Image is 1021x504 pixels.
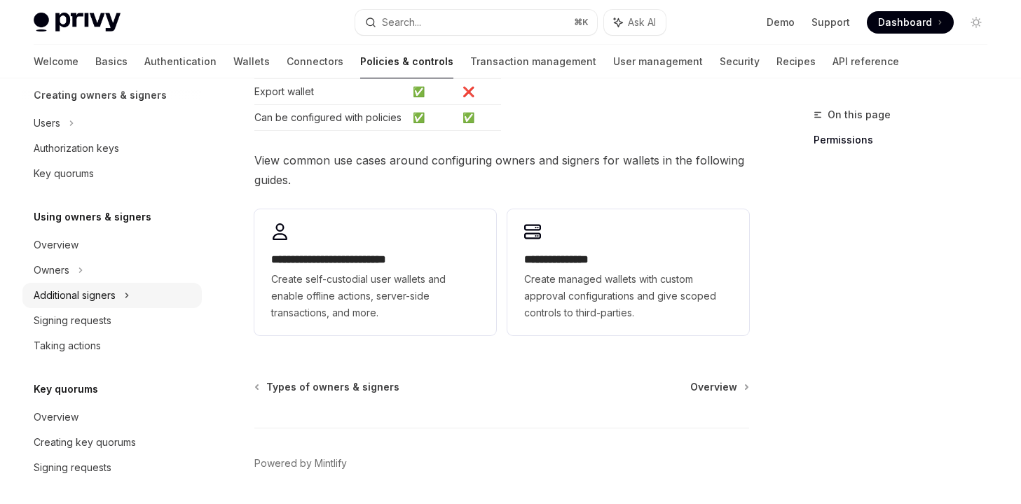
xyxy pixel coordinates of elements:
a: Overview [22,232,202,258]
td: ❌ [457,79,501,105]
span: Types of owners & signers [266,380,399,394]
a: User management [613,45,703,78]
a: Overview [690,380,748,394]
td: ✅ [407,79,457,105]
div: Owners [34,262,69,279]
a: Support [811,15,850,29]
a: **** **** *****Create managed wallets with custom approval configurations and give scoped control... [507,209,749,335]
a: Signing requests [22,455,202,480]
td: Export wallet [254,79,407,105]
div: Users [34,115,60,132]
a: Wallets [233,45,270,78]
button: Ask AI [604,10,666,35]
div: Search... [382,14,421,31]
span: Ask AI [628,15,656,29]
h5: Key quorums [34,381,98,398]
span: ⌘ K [574,17,589,28]
a: Policies & controls [360,45,453,78]
a: Transaction management [470,45,596,78]
div: Creating key quorums [34,434,136,451]
div: Authorization keys [34,140,119,157]
a: Connectors [287,45,343,78]
a: Permissions [814,129,999,151]
div: Signing requests [34,312,111,329]
a: Overview [22,405,202,430]
span: Dashboard [878,15,932,29]
a: API reference [832,45,899,78]
td: ✅ [457,105,501,131]
a: Dashboard [867,11,954,34]
span: View common use cases around configuring owners and signers for wallets in the following guides. [254,150,749,190]
button: Search...⌘K [355,10,597,35]
a: Types of owners & signers [256,380,399,394]
span: Create managed wallets with custom approval configurations and give scoped controls to third-part... [524,271,732,321]
span: On this page [828,106,891,123]
div: Additional signers [34,287,116,304]
td: ✅ [407,105,457,131]
a: Security [720,45,760,78]
a: Demo [767,15,795,29]
a: Taking actions [22,333,202,358]
img: light logo [34,13,121,32]
a: Welcome [34,45,78,78]
a: Key quorums [22,161,202,186]
div: Signing requests [34,459,111,476]
a: Creating key quorums [22,430,202,455]
h5: Using owners & signers [34,209,151,225]
div: Overview [34,409,78,426]
div: Overview [34,237,78,253]
span: Create self-custodial user wallets and enable offline actions, server-side transactions, and more. [271,271,479,321]
button: Toggle dark mode [965,11,987,34]
a: Authentication [144,45,217,78]
a: Powered by Mintlify [254,456,347,470]
td: Can be configured with policies [254,105,407,131]
div: Key quorums [34,165,94,182]
span: Overview [690,380,737,394]
a: Recipes [776,45,816,78]
a: Authorization keys [22,136,202,161]
a: Basics [95,45,128,78]
a: Signing requests [22,308,202,333]
div: Taking actions [34,337,101,354]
